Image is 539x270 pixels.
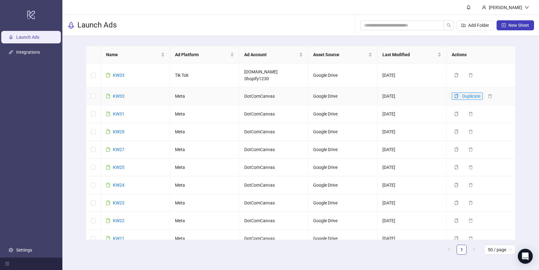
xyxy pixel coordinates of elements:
[113,111,124,116] a: KW31
[469,147,473,152] span: delete
[5,262,9,266] span: menu-fold
[452,92,483,100] button: Duplicate
[239,176,308,194] td: DotComCanvas
[16,50,40,55] a: Integrations
[106,165,110,169] span: file
[462,94,480,99] span: Duplicate
[308,87,377,105] td: Google Drive
[454,236,459,241] span: copy
[456,20,494,30] button: Add Folder
[113,147,124,152] a: KW27
[469,245,479,255] button: right
[508,23,529,28] span: New Sheet
[170,123,239,141] td: Meta
[170,46,239,63] th: Ad Platform
[518,249,533,264] div: Open Intercom Messenger
[170,212,239,230] td: Meta
[469,130,473,134] span: delete
[239,87,308,105] td: DotComCanvas
[486,4,525,11] div: [PERSON_NAME]
[106,94,110,98] span: file
[106,73,110,77] span: file
[106,218,110,223] span: file
[447,23,451,27] span: search
[457,245,466,254] a: 1
[239,46,308,63] th: Ad Account
[377,87,447,105] td: [DATE]
[308,123,377,141] td: Google Drive
[106,236,110,241] span: file
[308,194,377,212] td: Google Drive
[308,212,377,230] td: Google Drive
[469,236,473,241] span: delete
[502,23,506,27] span: plus-square
[113,183,124,188] a: KW24
[170,105,239,123] td: Meta
[113,236,124,241] a: KW21
[308,63,377,87] td: Google Drive
[382,51,436,58] span: Last Modified
[101,46,170,63] th: Name
[469,112,473,116] span: delete
[106,130,110,134] span: file
[170,141,239,159] td: Meta
[106,51,160,58] span: Name
[469,73,473,77] span: delete
[106,147,110,152] span: file
[16,248,32,253] a: Settings
[313,51,367,58] span: Asset Source
[469,165,473,169] span: delete
[106,112,110,116] span: file
[466,5,471,9] span: bell
[461,23,466,27] span: folder-add
[113,218,124,223] a: KW22
[377,46,447,63] th: Last Modified
[113,94,124,99] a: KW33
[170,63,239,87] td: Tik Tok
[170,176,239,194] td: Meta
[239,194,308,212] td: DotComCanvas
[239,230,308,248] td: DotComCanvas
[377,159,447,176] td: [DATE]
[239,159,308,176] td: DotComCanvas
[454,94,459,98] span: copy
[488,245,512,254] span: 50 / page
[239,123,308,141] td: DotComCanvas
[308,141,377,159] td: Google Drive
[67,22,75,29] span: rocket
[16,35,39,40] a: Launch Ads
[308,46,377,63] th: Asset Source
[469,183,473,187] span: delete
[469,245,479,255] li: Next Page
[454,130,459,134] span: copy
[444,245,454,255] button: left
[488,94,492,98] span: delete
[447,248,451,251] span: left
[308,159,377,176] td: Google Drive
[308,230,377,248] td: Google Drive
[472,248,476,251] span: right
[113,165,124,170] a: KW25
[469,218,473,223] span: delete
[525,5,529,10] span: down
[239,141,308,159] td: DotComCanvas
[377,176,447,194] td: [DATE]
[170,230,239,248] td: Meta
[106,183,110,187] span: file
[377,105,447,123] td: [DATE]
[113,200,124,205] a: KW23
[239,63,308,87] td: [DOMAIN_NAME] Shopify1230
[454,218,459,223] span: copy
[308,105,377,123] td: Google Drive
[377,141,447,159] td: [DATE]
[377,123,447,141] td: [DATE]
[170,87,239,105] td: Meta
[454,165,459,169] span: copy
[175,51,229,58] span: Ad Platform
[444,245,454,255] li: Previous Page
[113,129,124,134] a: KW29
[454,147,459,152] span: copy
[497,20,534,30] button: New Sheet
[377,230,447,248] td: [DATE]
[484,245,516,255] div: Page Size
